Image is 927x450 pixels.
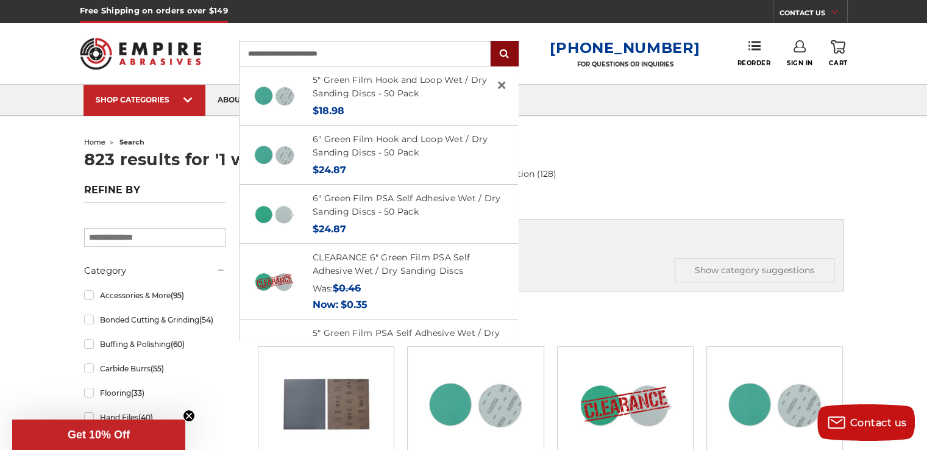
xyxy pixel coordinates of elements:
a: 6" Green Film PSA Self Adhesive Wet / Dry Sanding Discs - 50 Pack [313,193,500,218]
img: 6-inch 60-grit green film hook and loop sanding discs with fast cutting aluminum oxide for coarse... [254,134,295,176]
a: Flooring [84,382,226,404]
a: 5" Green Film PSA Self Adhesive Wet / Dry Sanding Discs - 50 Pack [313,327,500,352]
span: (40) [138,413,152,422]
img: Side-by-side 5-inch green film hook and loop sanding disc p60 grit and loop back [254,75,295,116]
span: search [119,138,144,146]
span: (55) [150,364,163,373]
img: Empire Abrasives [80,30,202,77]
h5: Refine by [84,184,226,203]
span: (95) [170,291,183,300]
span: $24.87 [313,223,346,235]
div: Get 10% OffClose teaser [12,420,185,450]
h1: 823 results for '1 wet dry sale disc' [84,151,844,168]
a: home [84,138,105,146]
a: Hand Files [84,407,226,428]
span: Get 10% Off [68,429,130,441]
span: $24.87 [313,164,346,176]
a: [PHONE_NUMBER] [550,39,700,57]
span: (60) [170,340,184,349]
span: × [496,73,507,97]
div: Did you mean: [267,228,834,241]
span: $0.46 [333,282,361,294]
a: Cart [829,40,847,67]
span: $0.35 [341,299,368,310]
span: Now: [313,299,338,310]
a: 5" Green Film Hook and Loop Wet / Dry Sanding Discs - 50 Pack [313,74,487,99]
button: Show category suggestions [675,258,834,282]
a: 6" Green Film Hook and Loop Wet / Dry Sanding Discs - 50 Pack [313,134,488,159]
img: 6-inch 600-grit green film PSA disc with green polyester film backing for metal grinding and bare... [254,193,295,235]
h5: Categories [267,258,834,282]
a: Carbide Burrs [84,358,226,379]
div: Was: [313,280,504,296]
a: about us [205,85,269,116]
a: Reorder [737,40,770,66]
span: $18.98 [313,105,344,116]
button: Contact us [817,404,915,441]
img: CLEARANCE 6" Green Film PSA Self Adhesive Wet / Dry Sanding Discs [254,260,295,302]
input: Submit [492,42,517,66]
span: (54) [199,315,213,324]
a: Close [492,76,511,95]
span: Sign In [787,59,813,67]
a: Bonded Cutting & Grinding [84,309,226,330]
span: Reorder [737,59,770,67]
button: Close teaser [183,410,195,422]
img: 5-inch 80-grit durable green film PSA disc for grinding and paint removal on coated surfaces [254,328,295,370]
a: Accessories & More [84,285,226,306]
a: Buffing & Polishing [84,334,226,355]
a: CLEARANCE 6" Green Film PSA Self Adhesive Wet / Dry Sanding Discs [313,252,470,277]
div: SHOP CATEGORIES [96,95,193,104]
span: Contact us [850,417,907,429]
span: (33) [130,388,144,398]
p: FOR QUESTIONS OR INQUIRIES [550,60,700,68]
h5: Category [84,263,226,278]
span: Cart [829,59,847,67]
a: CONTACT US [780,6,847,23]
